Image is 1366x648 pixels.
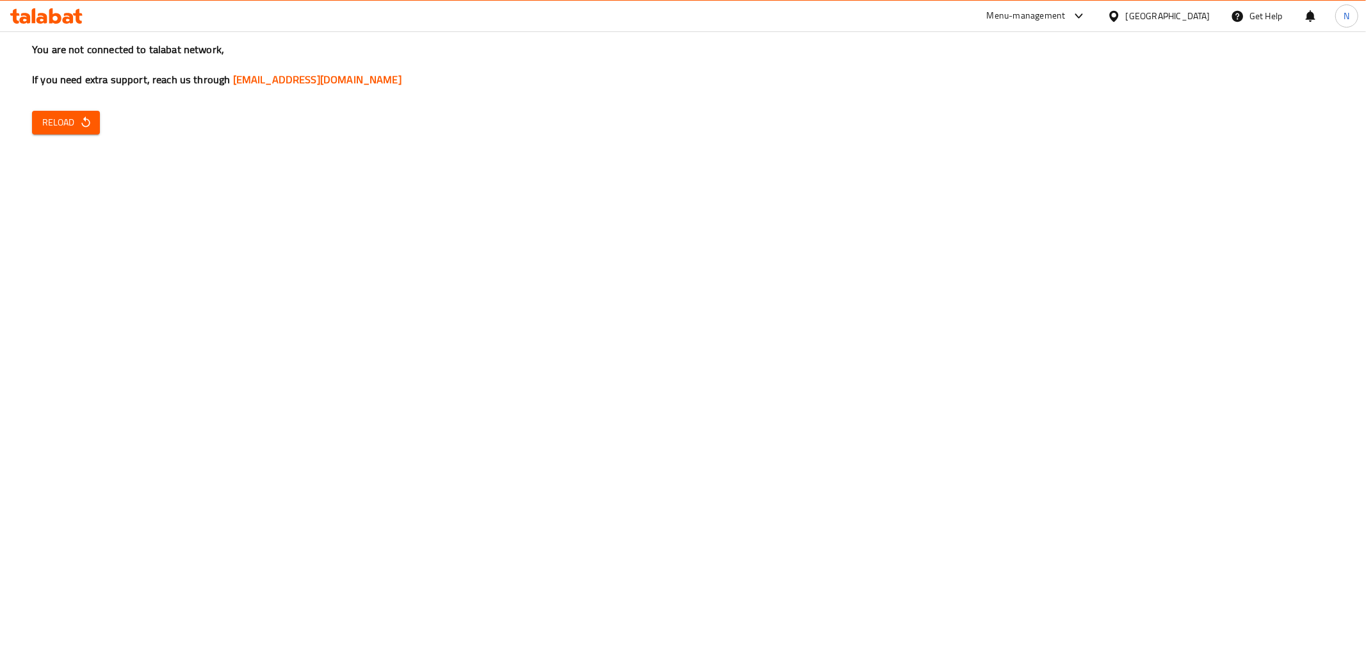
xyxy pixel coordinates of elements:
[987,8,1066,24] div: Menu-management
[42,115,90,131] span: Reload
[233,70,402,89] a: [EMAIL_ADDRESS][DOMAIN_NAME]
[32,111,100,134] button: Reload
[1344,9,1349,23] span: N
[32,42,1334,87] h3: You are not connected to talabat network, If you need extra support, reach us through
[1126,9,1210,23] div: [GEOGRAPHIC_DATA]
